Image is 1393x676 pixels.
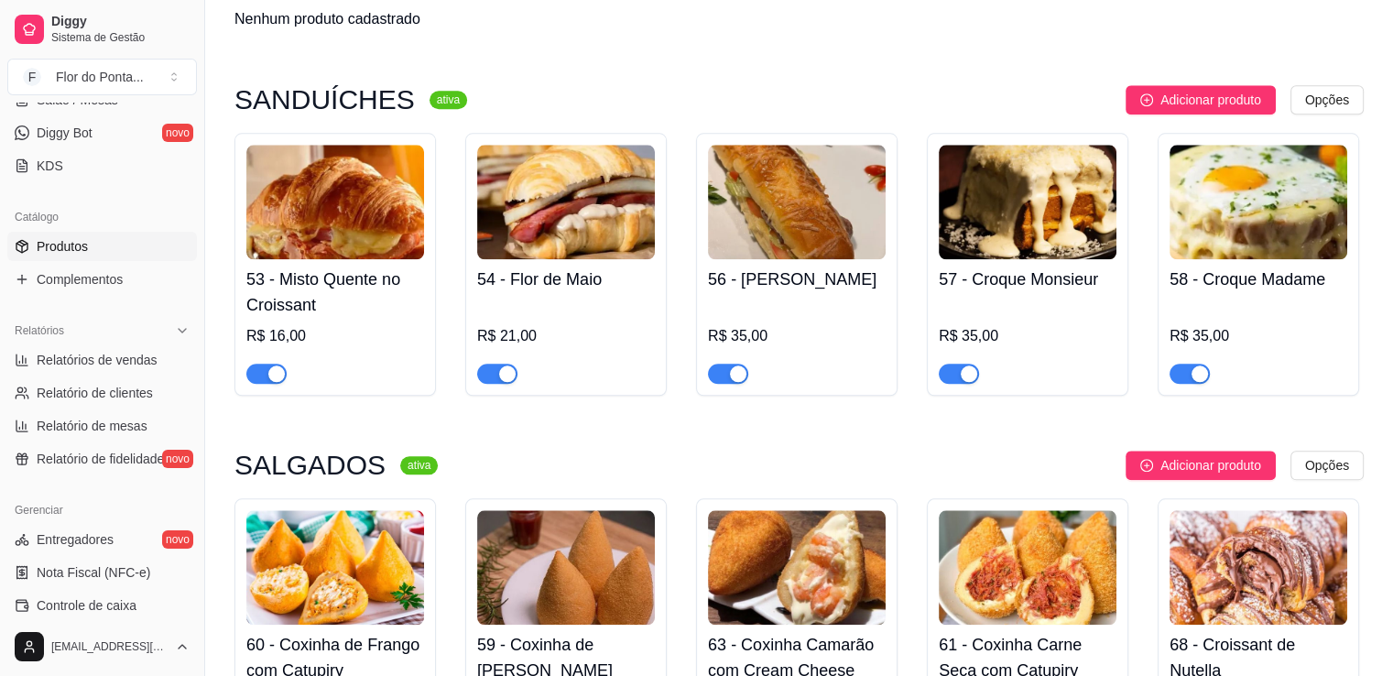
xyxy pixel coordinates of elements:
a: DiggySistema de Gestão [7,7,197,51]
span: Diggy Bot [37,124,93,142]
button: [EMAIL_ADDRESS][DOMAIN_NAME] [7,625,197,669]
sup: ativa [430,91,467,109]
span: Relatório de mesas [37,417,147,435]
div: R$ 35,00 [939,325,1116,347]
img: product-image [939,145,1116,259]
div: Gerenciar [7,496,197,525]
span: [EMAIL_ADDRESS][DOMAIN_NAME] [51,639,168,654]
img: product-image [246,510,424,625]
a: Produtos [7,232,197,261]
a: Nota Fiscal (NFC-e) [7,558,197,587]
button: Opções [1290,451,1364,480]
span: Relatório de clientes [37,384,153,402]
span: Relatório de fidelidade [37,450,164,468]
span: Opções [1305,90,1349,110]
button: Adicionar produto [1126,451,1276,480]
span: Controle de caixa [37,596,136,615]
span: Relatórios [15,323,64,338]
img: product-image [1170,510,1347,625]
div: Flor do Ponta ... [56,68,144,86]
a: Diggy Botnovo [7,118,197,147]
img: product-image [477,510,655,625]
span: Sistema de Gestão [51,30,190,45]
a: Relatório de fidelidadenovo [7,444,197,474]
span: plus-circle [1140,93,1153,106]
span: plus-circle [1140,459,1153,472]
a: Entregadoresnovo [7,525,197,554]
a: KDS [7,151,197,180]
a: Complementos [7,265,197,294]
div: R$ 35,00 [1170,325,1347,347]
img: product-image [477,145,655,259]
img: product-image [708,145,886,259]
button: Adicionar produto [1126,85,1276,114]
div: R$ 35,00 [708,325,886,347]
span: Nota Fiscal (NFC-e) [37,563,150,582]
div: Nenhum produto cadastrado [234,8,420,30]
div: R$ 16,00 [246,325,424,347]
h4: 58 - Croque Madame [1170,267,1347,292]
button: Select a team [7,59,197,95]
span: F [23,68,41,86]
a: Relatórios de vendas [7,345,197,375]
img: product-image [246,145,424,259]
button: Opções [1290,85,1364,114]
sup: ativa [400,456,438,474]
span: Produtos [37,237,88,256]
span: Adicionar produto [1160,90,1261,110]
div: R$ 21,00 [477,325,655,347]
a: Relatório de clientes [7,378,197,408]
span: KDS [37,157,63,175]
span: Complementos [37,270,123,289]
span: Adicionar produto [1160,455,1261,475]
span: Opções [1305,455,1349,475]
img: product-image [939,510,1116,625]
h4: 57 - Croque Monsieur [939,267,1116,292]
a: Relatório de mesas [7,411,197,441]
h4: 53 - Misto Quente no Croissant [246,267,424,318]
img: product-image [708,510,886,625]
span: Diggy [51,14,190,30]
a: Controle de caixa [7,591,197,620]
h4: 56 - [PERSON_NAME] [708,267,886,292]
img: product-image [1170,145,1347,259]
h4: 54 - Flor de Maio [477,267,655,292]
h3: SANDUÍCHES [234,89,415,111]
h3: SALGADOS [234,454,386,476]
div: Catálogo [7,202,197,232]
span: Entregadores [37,530,114,549]
span: Relatórios de vendas [37,351,158,369]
